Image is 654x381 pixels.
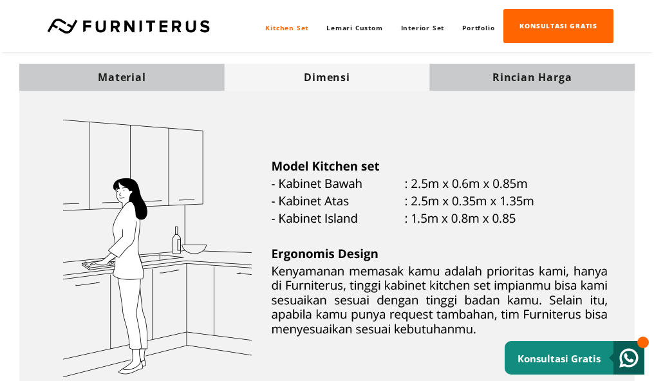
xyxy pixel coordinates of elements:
[429,70,635,84] div: Rincian Harga
[505,341,644,375] a: Konsultasi Gratis
[518,352,601,365] small: Konsultasi Gratis
[317,12,391,44] a: Lemari Custom
[19,70,225,84] div: Material
[453,12,503,44] a: Portfolio
[256,12,317,44] a: Kitchen Set
[392,12,454,44] a: Interior Set
[503,9,613,43] a: KONSULTASI GRATIS
[225,70,430,84] div: Dimensi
